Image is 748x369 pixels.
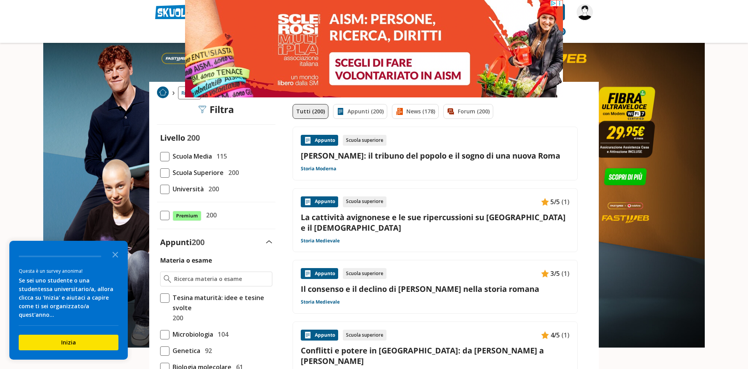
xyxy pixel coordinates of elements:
[108,246,123,262] button: Close the survey
[301,345,570,366] a: Conflitti e potere in [GEOGRAPHIC_DATA]: da [PERSON_NAME] a [PERSON_NAME]
[19,267,118,275] div: Questa è un survey anonima!
[202,346,212,356] span: 92
[174,275,269,283] input: Ricerca materia o esame
[550,330,560,340] span: 4/5
[169,346,200,356] span: Genetica
[301,238,340,244] a: Storia Medievale
[203,210,217,220] span: 200
[392,104,439,119] a: News (178)
[173,211,201,221] span: Premium
[443,104,493,119] a: Forum (200)
[157,87,169,99] a: Home
[541,331,549,339] img: Appunti contenuto
[301,166,336,172] a: Storia Moderna
[169,184,204,194] span: Università
[304,136,312,144] img: Appunti contenuto
[199,106,206,113] img: Filtra filtri mobile
[304,198,312,206] img: Appunti contenuto
[301,268,338,279] div: Appunto
[301,330,338,341] div: Appunto
[169,168,224,178] span: Scuola Superiore
[304,331,312,339] img: Appunti contenuto
[301,196,338,207] div: Appunto
[541,270,549,277] img: Appunti contenuto
[169,151,212,161] span: Scuola Media
[550,197,560,207] span: 5/5
[157,87,169,98] img: Home
[169,313,183,323] span: 200
[213,151,227,161] span: 115
[169,293,272,313] span: Tesina maturità: idee e tesine svolte
[304,270,312,277] img: Appunti contenuto
[301,135,338,146] div: Appunto
[160,237,205,247] label: Appunti
[301,284,570,294] a: Il consenso e il declino di [PERSON_NAME] nella storia romana
[9,241,128,360] div: Survey
[447,108,455,115] img: Forum filtro contenuto
[343,268,386,279] div: Scuola superiore
[205,184,219,194] span: 200
[337,108,344,115] img: Appunti filtro contenuto
[561,268,570,279] span: (1)
[561,197,570,207] span: (1)
[178,87,201,99] a: Ricerca
[19,335,118,350] button: Inizia
[164,275,171,283] img: Ricerca materia o esame
[192,237,205,247] span: 200
[169,329,213,339] span: Microbiologia
[19,276,118,319] div: Se sei uno studente o una studentessa universitario/a, allora clicca su 'Inizia' e aiutaci a capi...
[199,104,234,115] div: Filtra
[293,104,328,119] a: Tutti (200)
[343,196,386,207] div: Scuola superiore
[215,329,228,339] span: 104
[343,135,386,146] div: Scuola superiore
[266,240,272,244] img: Apri e chiudi sezione
[561,330,570,340] span: (1)
[160,132,185,143] label: Livello
[225,168,239,178] span: 200
[160,256,212,265] label: Materia o esame
[577,4,593,20] img: So14
[187,132,200,143] span: 200
[301,150,570,161] a: [PERSON_NAME]: il tribuno del popolo e il sogno di una nuova Roma
[301,212,570,233] a: La cattività avignonese e le sue ripercussioni su [GEOGRAPHIC_DATA] e il [DEMOGRAPHIC_DATA]
[301,299,340,305] a: Storia Medievale
[541,198,549,206] img: Appunti contenuto
[343,330,386,341] div: Scuola superiore
[333,104,387,119] a: Appunti (200)
[395,108,403,115] img: News filtro contenuto
[550,268,560,279] span: 3/5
